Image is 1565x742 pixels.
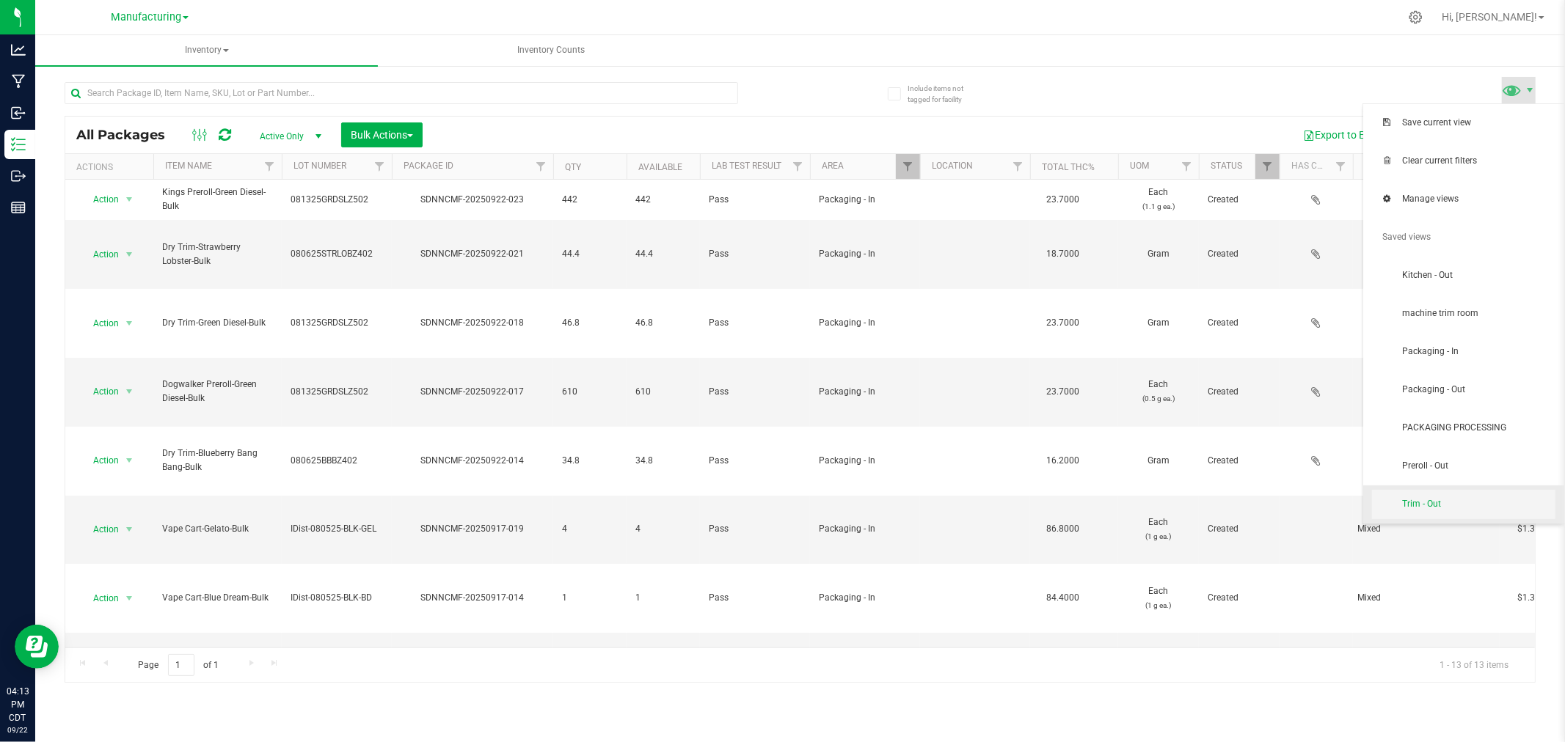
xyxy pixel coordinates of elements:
[1428,654,1520,676] span: 1 - 13 of 13 items
[1127,454,1190,468] span: Gram
[1208,591,1271,605] span: Created
[1363,447,1564,485] li: Preroll - Out
[1402,422,1555,434] span: PACKAGING PROCESSING
[819,247,911,261] span: Packaging - In
[341,122,423,147] button: Bulk Actions
[1039,312,1087,334] span: 23.7000
[562,316,618,330] span: 46.8
[709,193,801,207] span: Pass
[368,154,392,179] a: Filter
[1407,10,1425,24] div: Manage settings
[76,162,147,172] div: Actions
[120,450,139,471] span: select
[291,316,383,330] span: 081325GRDSLZ502
[562,193,618,207] span: 442
[162,316,273,330] span: Dry Trim-Green Diesel-Bulk
[1402,460,1555,472] span: Preroll - Out
[1127,598,1190,612] p: (1 g ea.)
[162,185,273,213] span: Kings Preroll-Green Diesel-Bulk
[565,162,581,172] a: Qty
[1402,345,1555,358] span: Packaging - In
[822,161,844,171] a: Area
[1127,515,1190,543] span: Each
[390,193,555,207] div: SDNNCMF-20250922-023
[1363,104,1564,142] li: Save current view
[709,385,801,399] span: Pass
[11,43,26,57] inline-svg: Analytics
[35,35,378,66] a: Inventory
[390,591,555,605] div: SDNNCMF-20250917-014
[11,200,26,215] inline-svg: Reports
[11,74,26,89] inline-svg: Manufacturing
[1042,162,1095,172] a: Total THC%
[497,44,605,56] span: Inventory Counts
[635,193,691,207] span: 442
[1442,11,1537,23] span: Hi, [PERSON_NAME]!
[291,247,383,261] span: 080625STRLOBZ402
[1039,189,1087,210] span: 23.7000
[562,247,618,261] span: 44.4
[120,519,139,540] span: select
[162,447,273,474] span: Dry Trim-Blueberry Bang Bang-Bulk
[291,522,383,536] span: IDist-080525-BLK-GEL
[562,454,618,468] span: 34.8
[11,137,26,152] inline-svg: Inventory
[1363,485,1564,524] li: Trim - Out
[635,522,691,536] span: 4
[1127,529,1190,543] p: (1 g ea.)
[819,522,911,536] span: Packaging - In
[379,35,722,66] a: Inventory Counts
[1006,154,1030,179] a: Filter
[1127,378,1190,405] span: Each
[390,316,555,330] div: SDNNCMF-20250922-018
[1402,155,1555,167] span: Clear current filters
[125,654,231,677] span: Page of 1
[709,591,801,605] span: Pass
[1255,154,1280,179] a: Filter
[1363,409,1564,447] li: PACKAGING PROCESSING
[1363,257,1564,295] li: Kitchen - Out
[1127,247,1190,261] span: Gram
[1402,383,1555,396] span: Packaging - Out
[390,385,555,399] div: SDNNCMF-20250922-017
[120,189,139,210] span: select
[638,162,682,172] a: Available
[1208,385,1271,399] span: Created
[11,169,26,183] inline-svg: Outbound
[1383,231,1555,243] span: Saved views
[1208,454,1271,468] span: Created
[1208,522,1271,536] span: Created
[1402,269,1555,282] span: Kitchen - Out
[65,82,738,104] input: Search Package ID, Item Name, SKU, Lot or Part Number...
[120,381,139,402] span: select
[1329,154,1353,179] a: Filter
[1402,498,1555,510] span: Trim - Out
[1127,392,1190,405] p: (0.5 g ea.)
[7,724,29,735] p: 09/22
[1208,247,1271,261] span: Created
[635,591,691,605] span: 1
[80,313,120,334] span: Action
[1363,180,1564,218] li: Manage views
[15,625,59,669] iframe: Resource center
[1127,316,1190,330] span: Gram
[120,244,139,265] span: select
[529,154,553,179] a: Filter
[1208,316,1271,330] span: Created
[162,378,273,405] span: Dogwalker Preroll-Green Diesel-Bulk
[1039,381,1087,403] span: 23.7000
[896,154,920,179] a: Filter
[80,244,120,265] span: Action
[709,316,801,330] span: Pass
[1363,142,1564,180] li: Clear current filters
[819,193,911,207] span: Packaging - In
[111,11,181,23] span: Manufacturing
[635,385,691,399] span: 610
[165,161,212,171] a: Item Name
[162,240,273,268] span: Dry Trim-Strawberry Lobster-Bulk
[1280,154,1353,180] th: Has COA
[80,381,120,402] span: Action
[562,591,618,605] span: 1
[76,127,180,143] span: All Packages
